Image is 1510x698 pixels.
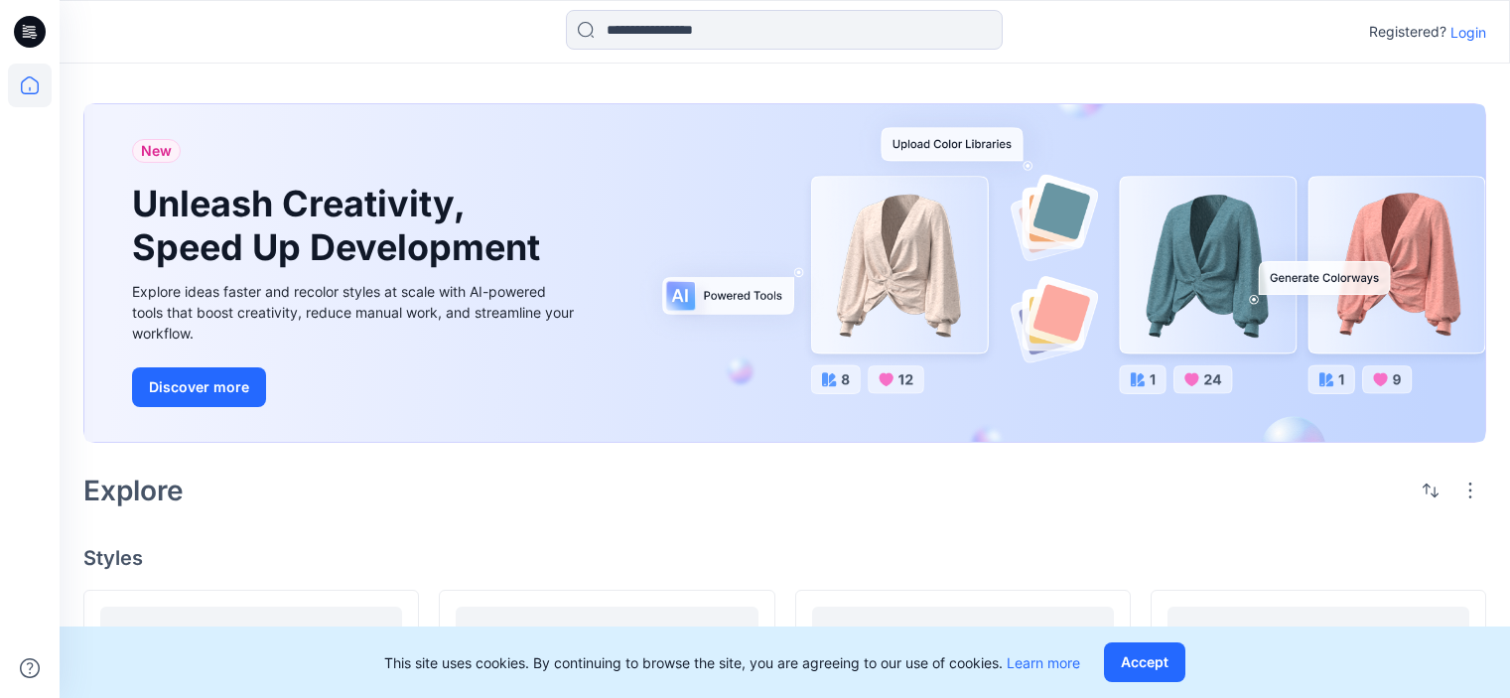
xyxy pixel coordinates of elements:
[1450,22,1486,43] p: Login
[384,652,1080,673] p: This site uses cookies. By continuing to browse the site, you are agreeing to our use of cookies.
[132,281,579,344] div: Explore ideas faster and recolor styles at scale with AI-powered tools that boost creativity, red...
[1007,654,1080,671] a: Learn more
[141,139,172,163] span: New
[132,183,549,268] h1: Unleash Creativity, Speed Up Development
[83,475,184,506] h2: Explore
[1369,20,1446,44] p: Registered?
[83,546,1486,570] h4: Styles
[132,367,266,407] button: Discover more
[132,367,579,407] a: Discover more
[1104,642,1185,682] button: Accept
